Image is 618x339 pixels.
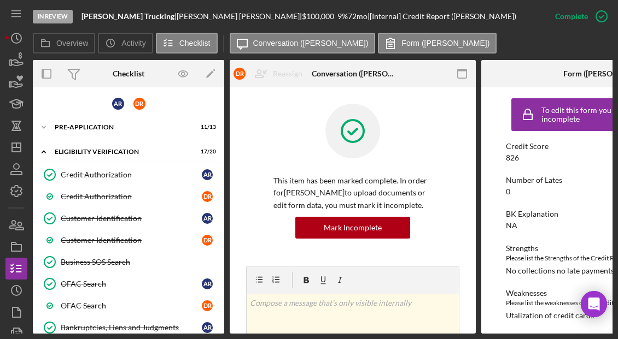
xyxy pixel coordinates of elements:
button: Complete [544,5,613,27]
div: D R [234,68,246,80]
a: OFAC SearchDR [38,295,219,317]
div: 72 mo [348,12,368,21]
div: Mark Incomplete [324,217,382,239]
div: | [Internal] Credit Report ([PERSON_NAME]) [368,12,516,21]
a: OFAC SearchAR [38,273,219,295]
div: OFAC Search [61,301,202,310]
div: 826 [506,153,519,162]
div: [PERSON_NAME] [PERSON_NAME] | [177,12,302,21]
a: Business SOS Search [38,251,219,273]
a: Credit AuthorizationDR [38,186,219,207]
a: Customer IdentificationDR [38,229,219,251]
div: A R [202,322,213,333]
div: 0 [506,187,510,196]
button: Overview [33,33,95,53]
div: 9 % [337,12,348,21]
button: Checklist [156,33,218,53]
div: D R [202,235,213,246]
div: NA [506,221,517,230]
div: Checklist [113,69,144,78]
div: A R [202,278,213,289]
label: Checklist [179,39,211,47]
button: Form ([PERSON_NAME]) [378,33,497,53]
a: Bankruptcies, Liens and JudgmentsAR [38,317,219,338]
label: Activity [121,39,145,47]
div: Utalization of credit cards [506,311,594,320]
div: OFAC Search [61,279,202,288]
div: D R [133,98,145,110]
div: A R [202,169,213,180]
div: A R [112,98,124,110]
div: D R [202,191,213,202]
div: Complete [555,5,588,27]
div: In Review [33,10,73,23]
button: Conversation ([PERSON_NAME]) [230,33,376,53]
div: Bankruptcies, Liens and Judgments [61,323,202,332]
div: Eligibility Verification [55,148,189,155]
a: Credit AuthorizationAR [38,164,219,186]
label: Conversation ([PERSON_NAME]) [253,39,369,47]
div: Customer Identification [61,236,202,245]
div: | [81,12,177,21]
div: Business SOS Search [61,258,218,266]
div: Pre-Application [55,124,189,130]
button: Activity [98,33,153,53]
div: A R [202,213,213,224]
div: 11 / 13 [196,124,216,130]
b: [PERSON_NAME] Trucking [81,11,174,21]
div: Customer Identification [61,214,202,223]
label: Overview [56,39,88,47]
label: Form ([PERSON_NAME]) [401,39,489,47]
span: $100,000 [302,11,334,21]
div: 17 / 20 [196,148,216,155]
button: Mark Incomplete [295,217,410,239]
div: Credit Authorization [61,192,202,201]
div: Conversation ([PERSON_NAME]) [312,69,394,78]
div: Open Intercom Messenger [581,291,607,317]
div: Credit Authorization [61,170,202,179]
div: D R [202,300,213,311]
p: This item has been marked complete. In order for [PERSON_NAME] to upload documents or edit form d... [273,175,432,211]
button: DRReassign [228,63,313,85]
a: Customer IdentificationAR [38,207,219,229]
div: Reassign [273,63,302,85]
